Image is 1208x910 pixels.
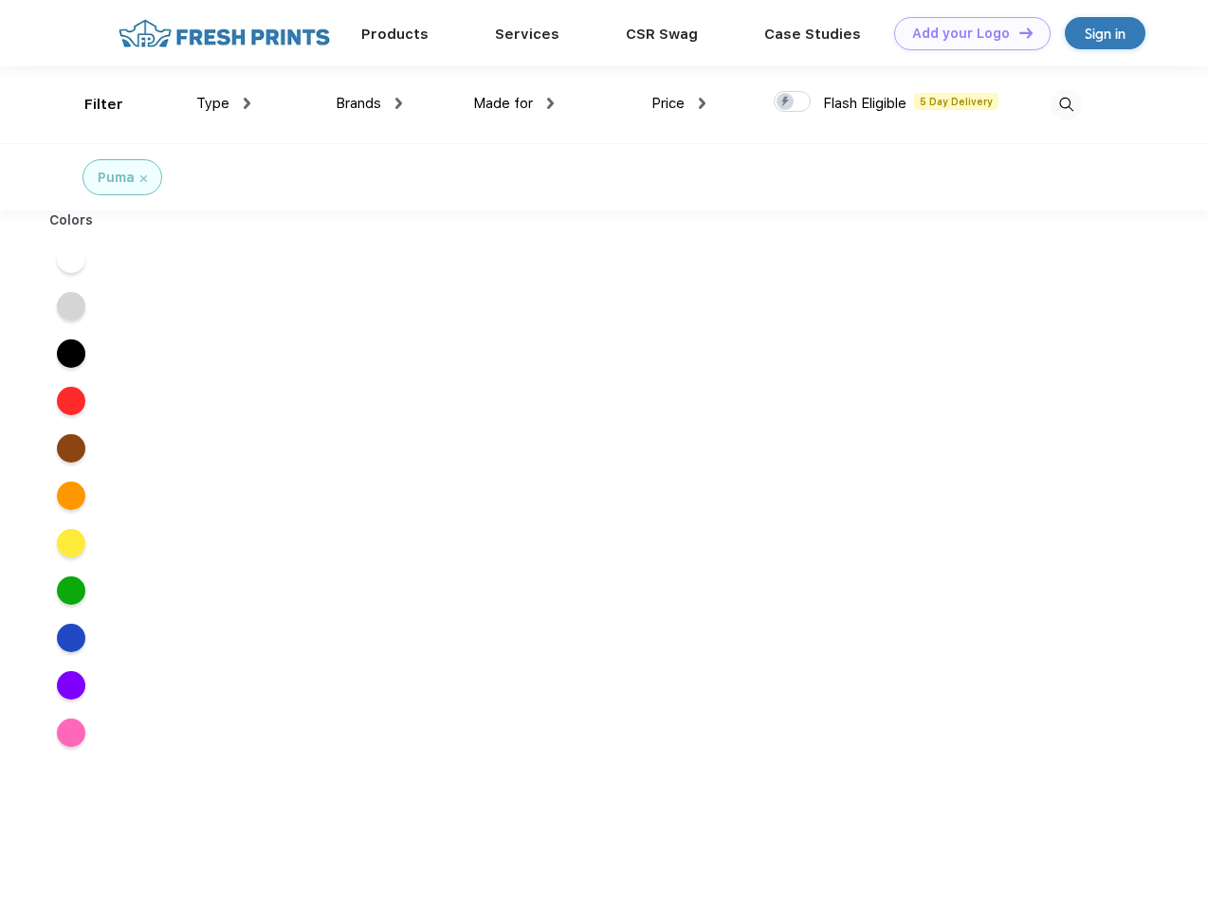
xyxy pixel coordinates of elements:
[98,168,135,188] div: Puma
[35,210,108,230] div: Colors
[473,95,533,112] span: Made for
[914,93,998,110] span: 5 Day Delivery
[699,98,705,109] img: dropdown.png
[1065,17,1145,49] a: Sign in
[196,95,229,112] span: Type
[823,95,906,112] span: Flash Eligible
[361,26,429,43] a: Products
[244,98,250,109] img: dropdown.png
[1051,89,1082,120] img: desktop_search.svg
[336,95,381,112] span: Brands
[547,98,554,109] img: dropdown.png
[140,175,147,182] img: filter_cancel.svg
[1085,23,1126,45] div: Sign in
[495,26,559,43] a: Services
[113,17,336,50] img: fo%20logo%202.webp
[1019,27,1033,38] img: DT
[912,26,1010,42] div: Add your Logo
[651,95,685,112] span: Price
[84,94,123,116] div: Filter
[626,26,698,43] a: CSR Swag
[395,98,402,109] img: dropdown.png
